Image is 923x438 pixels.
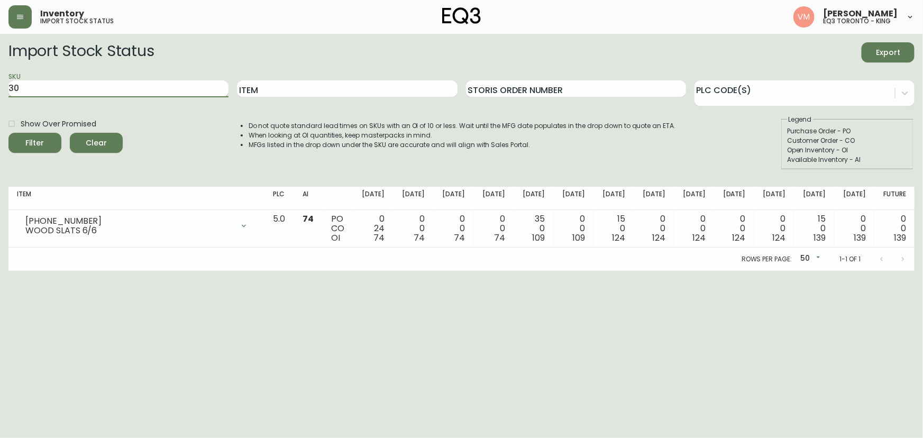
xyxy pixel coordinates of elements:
[362,214,385,243] div: 0 24
[793,6,815,28] img: 0f63483a436850f3a2e29d5ab35f16df
[482,214,505,243] div: 0 0
[8,42,154,62] h2: Import Stock Status
[393,187,433,210] th: [DATE]
[562,214,586,243] div: 0 0
[773,232,786,244] span: 124
[401,214,425,243] div: 0 0
[796,250,823,268] div: 50
[353,187,394,210] th: [DATE]
[573,232,586,244] span: 109
[514,187,554,210] th: [DATE]
[742,254,792,264] p: Rows per page:
[843,214,866,243] div: 0 0
[25,226,233,235] div: WOOD SLATS 6/6
[25,216,233,226] div: [PHONE_NUMBER]
[8,133,61,153] button: Filter
[331,232,340,244] span: OI
[733,232,746,244] span: 124
[522,214,545,243] div: 35 0
[823,10,898,18] span: [PERSON_NAME]
[473,187,514,210] th: [DATE]
[870,46,906,59] span: Export
[265,187,295,210] th: PLC
[787,136,908,145] div: Customer Order - CO
[674,187,714,210] th: [DATE]
[303,213,314,225] span: 74
[652,232,665,244] span: 124
[839,254,861,264] p: 1-1 of 1
[433,187,473,210] th: [DATE]
[883,214,906,243] div: 0 0
[602,214,625,243] div: 15 0
[754,187,794,210] th: [DATE]
[70,133,123,153] button: Clear
[331,214,345,243] div: PO CO
[834,187,874,210] th: [DATE]
[874,187,915,210] th: Future
[454,232,465,244] span: 74
[265,210,295,248] td: 5.0
[414,232,425,244] span: 74
[763,214,786,243] div: 0 0
[823,18,891,24] h5: eq3 toronto - king
[612,232,625,244] span: 124
[373,232,385,244] span: 74
[723,214,746,243] div: 0 0
[787,145,908,155] div: Open Inventory - OI
[249,121,676,131] li: Do not quote standard lead times on SKUs with an OI of 10 or less. Wait until the MFG date popula...
[787,155,908,165] div: Available Inventory - AI
[78,136,114,150] span: Clear
[8,187,265,210] th: Item
[40,10,84,18] span: Inventory
[802,214,826,243] div: 15 0
[642,214,665,243] div: 0 0
[533,232,545,244] span: 109
[862,42,915,62] button: Export
[682,214,706,243] div: 0 0
[794,187,834,210] th: [DATE]
[692,232,706,244] span: 124
[294,187,323,210] th: AI
[17,214,257,238] div: [PHONE_NUMBER]WOOD SLATS 6/6
[787,115,813,124] legend: Legend
[494,232,505,244] span: 74
[894,232,906,244] span: 139
[554,187,594,210] th: [DATE]
[593,187,634,210] th: [DATE]
[21,118,96,130] span: Show Over Promised
[634,187,674,210] th: [DATE]
[814,232,826,244] span: 139
[714,187,754,210] th: [DATE]
[442,214,465,243] div: 0 0
[787,126,908,136] div: Purchase Order - PO
[854,232,866,244] span: 139
[249,131,676,140] li: When looking at OI quantities, keep masterpacks in mind.
[249,140,676,150] li: MFGs listed in the drop down under the SKU are accurate and will align with Sales Portal.
[442,7,481,24] img: logo
[40,18,114,24] h5: import stock status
